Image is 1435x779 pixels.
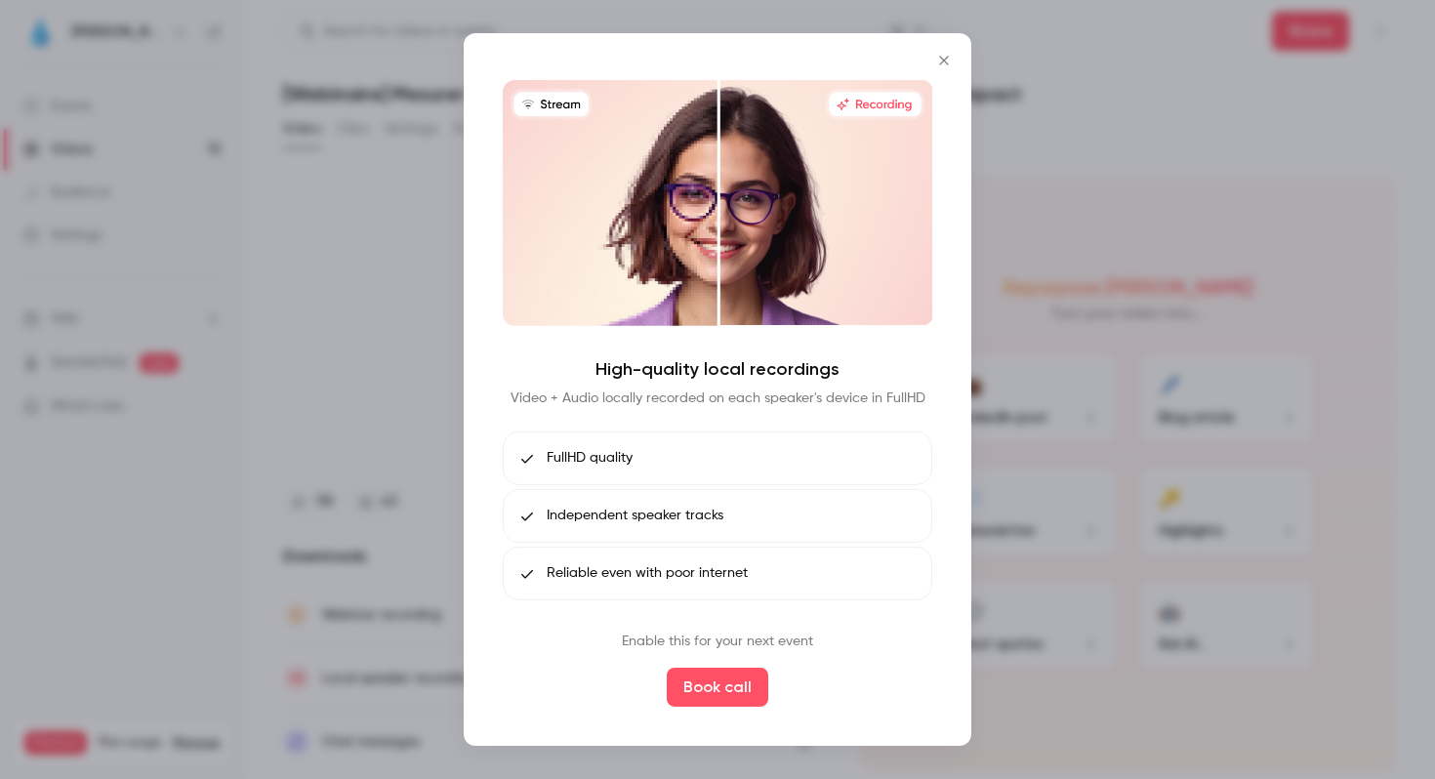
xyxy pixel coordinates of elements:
button: Close [924,41,963,80]
span: Reliable even with poor internet [547,563,748,584]
h4: High-quality local recordings [595,357,840,381]
p: Enable this for your next event [622,632,813,652]
span: Independent speaker tracks [547,506,723,526]
span: FullHD quality [547,448,633,469]
p: Video + Audio locally recorded on each speaker's device in FullHD [511,389,925,408]
button: Book call [667,668,768,707]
